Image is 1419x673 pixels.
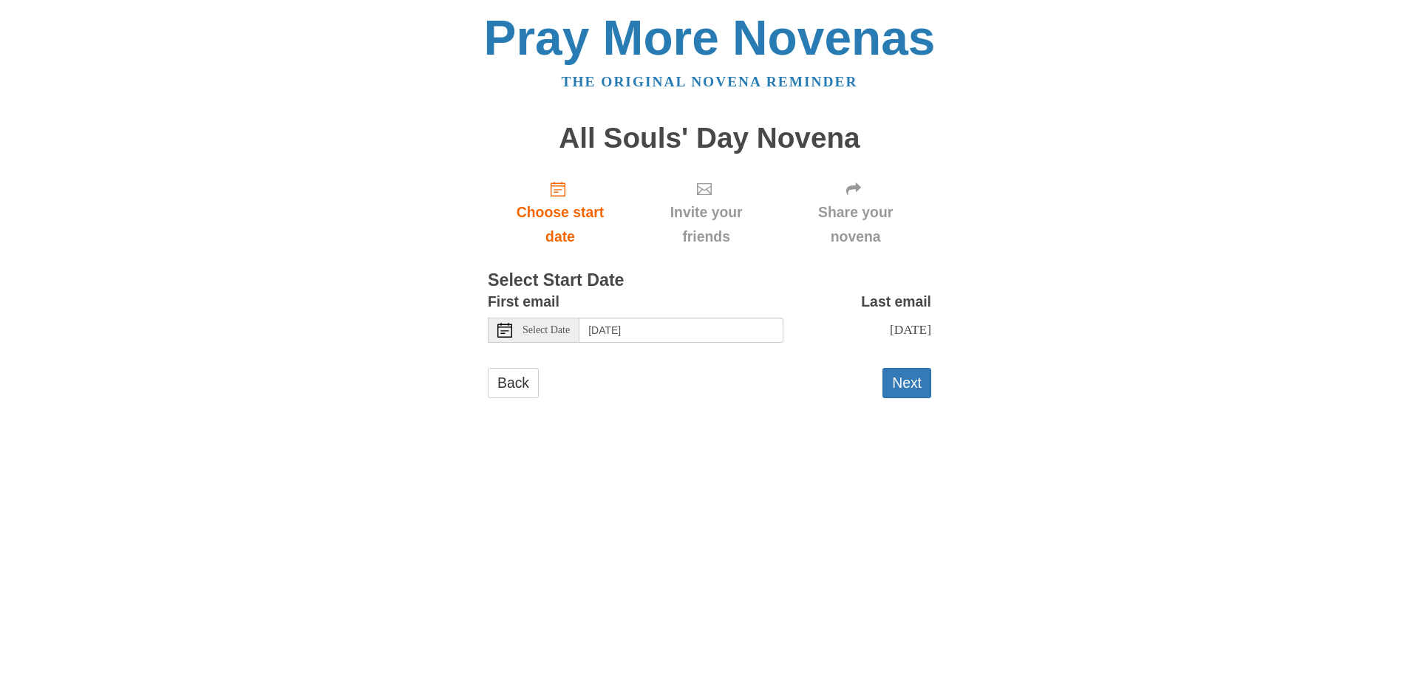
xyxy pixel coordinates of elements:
[488,168,633,256] a: Choose start date
[882,368,931,398] button: Next
[488,290,559,314] label: First email
[562,74,858,89] a: The original novena reminder
[523,325,570,335] span: Select Date
[488,368,539,398] a: Back
[647,200,765,249] span: Invite your friends
[780,168,931,256] div: Click "Next" to confirm your start date first.
[794,200,916,249] span: Share your novena
[633,168,780,256] div: Click "Next" to confirm your start date first.
[861,290,931,314] label: Last email
[488,123,931,154] h1: All Souls' Day Novena
[503,200,618,249] span: Choose start date
[890,322,931,337] span: [DATE]
[488,271,931,290] h3: Select Start Date
[484,10,936,65] a: Pray More Novenas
